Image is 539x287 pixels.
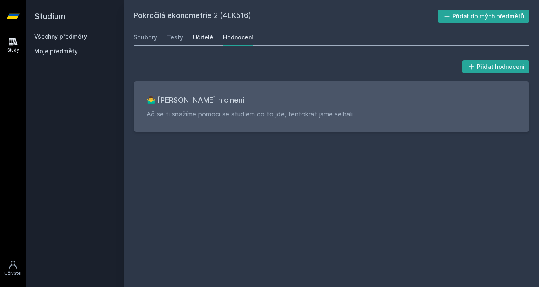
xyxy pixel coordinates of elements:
[7,47,19,53] div: Study
[167,29,183,46] a: Testy
[134,33,157,42] div: Soubory
[223,29,253,46] a: Hodnocení
[147,94,516,106] h3: 🤷‍♂️ [PERSON_NAME] nic není
[34,33,87,40] a: Všechny předměty
[193,29,213,46] a: Učitelé
[134,29,157,46] a: Soubory
[167,33,183,42] div: Testy
[193,33,213,42] div: Učitelé
[4,270,22,276] div: Uživatel
[134,10,438,23] h2: Pokročilá ekonometrie 2 (4EK516)
[223,33,253,42] div: Hodnocení
[2,33,24,57] a: Study
[462,60,530,73] button: Přidat hodnocení
[2,256,24,280] a: Uživatel
[34,47,78,55] span: Moje předměty
[147,109,516,119] p: Ač se ti snažíme pomoci se studiem co to jde, tentokrát jsme selhali.
[438,10,530,23] button: Přidat do mých předmětů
